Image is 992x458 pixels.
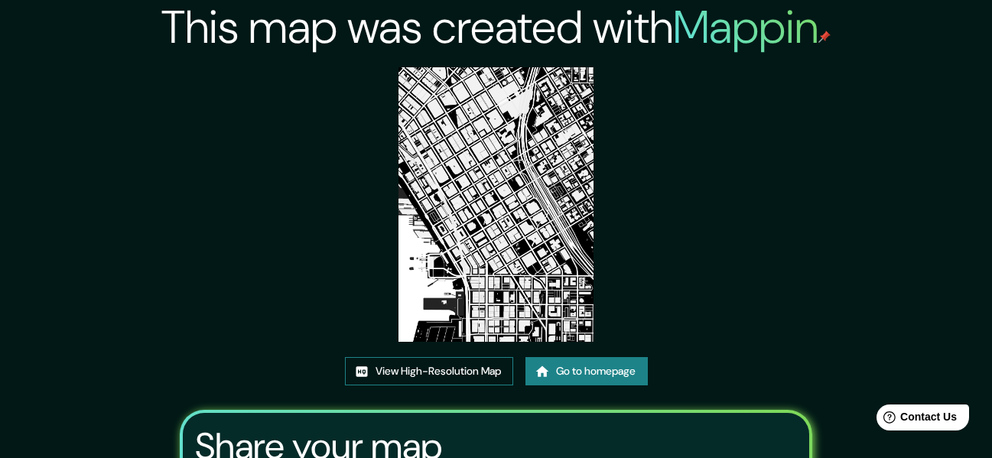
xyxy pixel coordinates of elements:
[856,398,975,441] iframe: Help widget launcher
[525,357,648,385] a: Go to homepage
[398,67,593,342] img: created-map
[345,357,513,385] a: View High-Resolution Map
[818,31,831,43] img: mappin-pin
